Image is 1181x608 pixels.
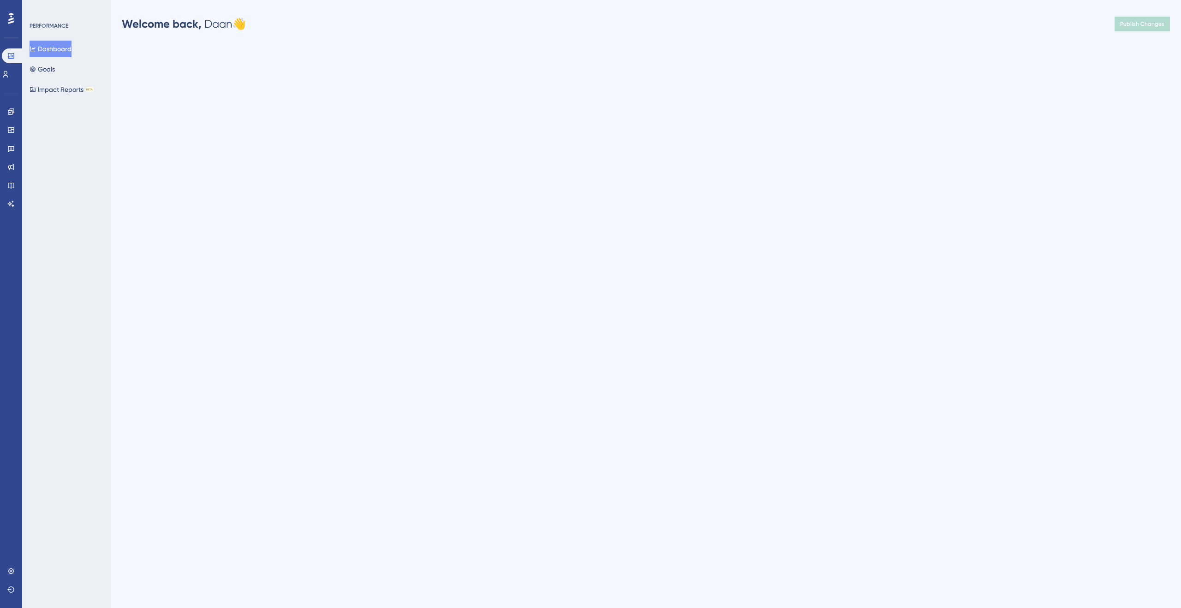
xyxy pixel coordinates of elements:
span: Welcome back, [122,17,202,30]
button: Dashboard [30,41,72,57]
div: BETA [85,87,94,92]
button: Impact ReportsBETA [30,81,94,98]
span: Publish Changes [1120,20,1164,28]
div: Daan 👋 [122,17,246,31]
div: PERFORMANCE [30,22,68,30]
button: Publish Changes [1115,17,1170,31]
button: Goals [30,61,55,77]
